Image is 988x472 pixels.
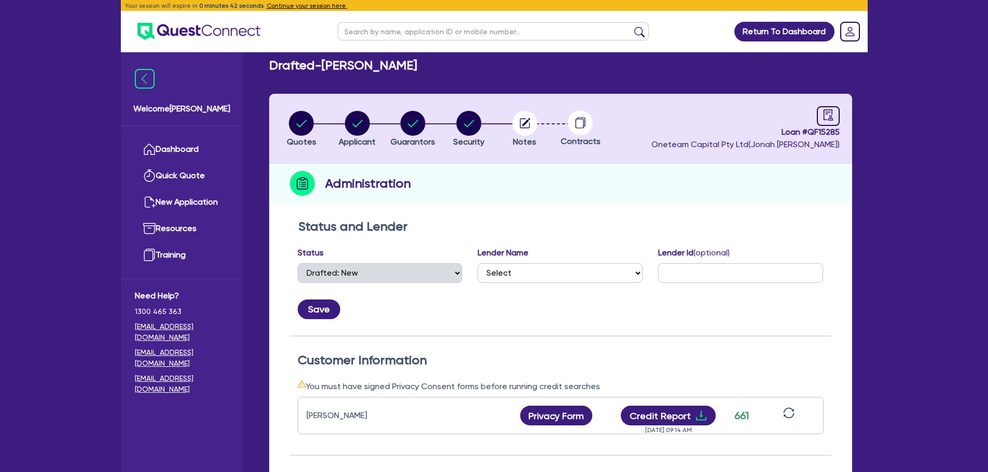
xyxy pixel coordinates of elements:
img: quick-quote [143,169,156,182]
span: Guarantors [391,137,435,147]
div: You must have signed Privacy Consent forms before running credit searches [298,380,824,393]
h2: Status and Lender [298,219,823,234]
button: Applicant [338,110,376,149]
h2: Customer Information [298,353,824,368]
span: audit [823,109,834,121]
a: [EMAIL_ADDRESS][DOMAIN_NAME] [135,347,229,369]
a: Dropdown toggle [837,18,864,45]
h2: Administration [325,174,411,193]
div: [PERSON_NAME] [307,409,436,422]
img: step-icon [290,171,315,196]
a: Resources [135,216,229,242]
button: Quotes [286,110,317,149]
button: Security [453,110,485,149]
span: Quotes [287,137,316,147]
span: Need Help? [135,290,229,302]
a: audit [817,106,840,126]
h2: Drafted - [PERSON_NAME] [269,58,417,73]
img: icon-menu-close [135,69,155,89]
span: Contracts [561,136,601,146]
span: Applicant [339,137,375,147]
a: [EMAIL_ADDRESS][DOMAIN_NAME] [135,321,229,343]
span: Notes [513,137,536,147]
button: Continue your session here. [267,1,347,10]
label: Status [298,247,324,259]
img: quest-connect-logo-blue [137,23,260,40]
button: Guarantors [390,110,436,149]
img: training [143,249,156,261]
span: Oneteam Capital Pty Ltd ( Jonah [PERSON_NAME] ) [651,139,840,149]
span: 1300 465 363 [135,306,229,317]
label: Lender Id [658,247,730,259]
img: resources [143,222,156,235]
button: sync [780,407,798,425]
a: Training [135,242,229,268]
a: Quick Quote [135,163,229,189]
a: [EMAIL_ADDRESS][DOMAIN_NAME] [135,373,229,395]
span: 0 minutes 42 seconds [199,2,263,9]
a: Return To Dashboard [734,22,834,41]
a: Dashboard [135,136,229,163]
button: Privacy Form [520,406,593,425]
button: Save [298,299,340,319]
button: Credit Reportdownload [621,406,716,425]
label: Lender Name [478,247,528,259]
span: (optional) [693,248,730,258]
span: Welcome [PERSON_NAME] [133,103,230,115]
span: Security [453,137,484,147]
input: Search by name, application ID or mobile number... [338,22,649,40]
span: Loan # QF15285 [651,126,840,138]
a: New Application [135,189,229,216]
span: sync [783,407,795,419]
span: download [695,409,707,422]
div: 661 [729,408,755,423]
button: Notes [512,110,538,149]
img: new-application [143,196,156,208]
span: warning [298,380,306,388]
